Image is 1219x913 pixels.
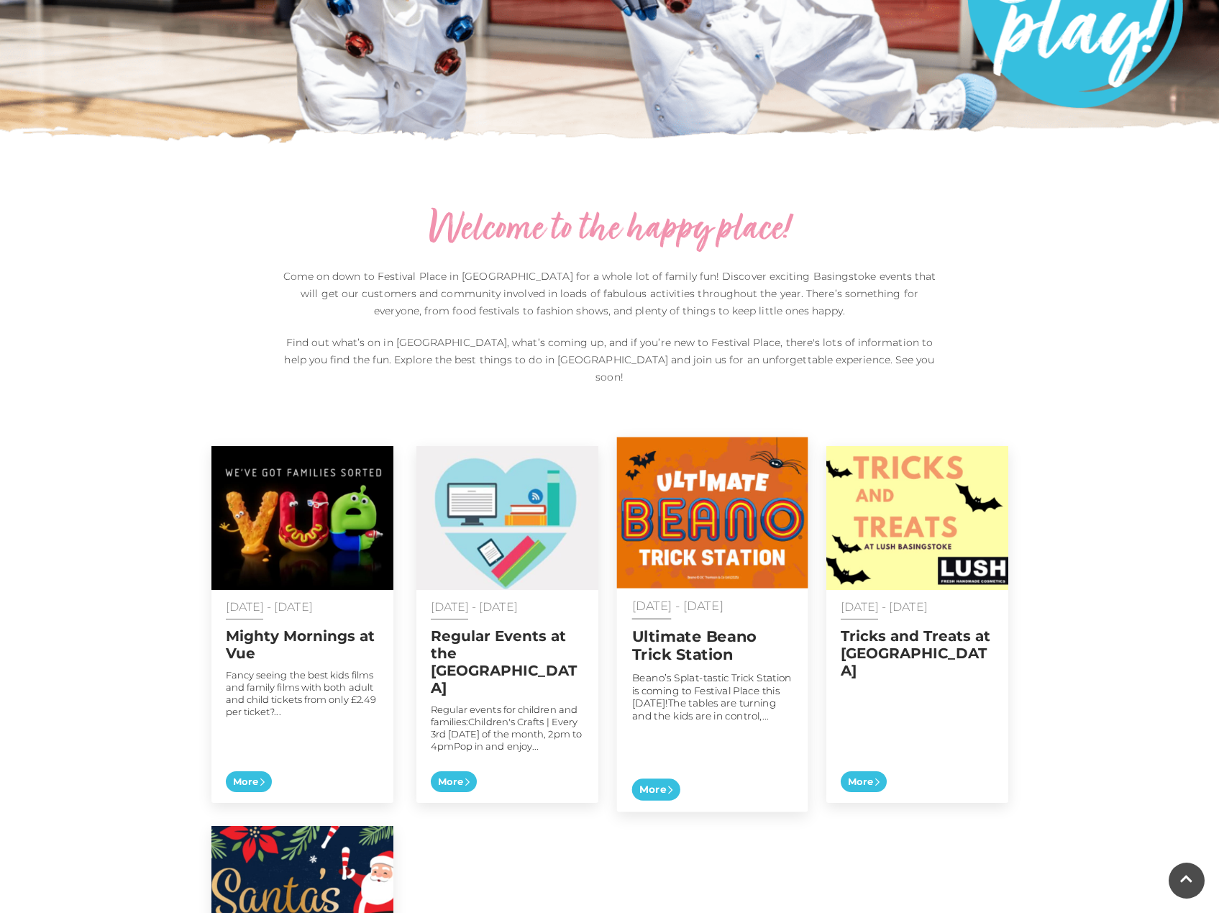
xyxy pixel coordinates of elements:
p: Regular events for children and families:Children's Crafts | Every 3rd [DATE] of the month, 2pm t... [431,704,584,753]
p: Come on down to Festival Place in [GEOGRAPHIC_DATA] for a whole lot of family fun! Discover excit... [279,268,941,319]
span: More [226,771,272,793]
span: More [631,778,680,801]
h2: Regular Events at the [GEOGRAPHIC_DATA] [431,627,584,696]
a: [DATE] - [DATE] Mighty Mornings at Vue Fancy seeing the best kids films and family films with bot... [211,446,393,803]
a: [DATE] - [DATE] Tricks and Treats at [GEOGRAPHIC_DATA] More [826,446,1008,803]
img: Trick or Treat Takeover | Festival Place | Basingstoke | Hampshire [616,437,808,589]
span: More [431,771,477,793]
h2: Welcome to the happy place! [279,207,941,253]
p: [DATE] - [DATE] [841,601,994,613]
p: [DATE] - [DATE] [631,599,793,612]
h2: Mighty Mornings at Vue [226,627,379,662]
p: Find out what’s on in [GEOGRAPHIC_DATA], what’s coming up, and if you’re new to Festival Place, t... [279,334,941,386]
h2: Ultimate Beano Trick Station [631,627,793,663]
a: [DATE] - [DATE] Regular Events at the [GEOGRAPHIC_DATA] Regular events for children and families:... [416,446,598,803]
p: [DATE] - [DATE] [226,601,379,613]
span: More [841,771,887,793]
a: [DATE] - [DATE] Ultimate Beano Trick Station Beano’s Splat-tastic Trick Station is coming to Fest... [616,437,808,812]
h2: Tricks and Treats at [GEOGRAPHIC_DATA] [841,627,994,679]
p: [DATE] - [DATE] [431,601,584,613]
p: Fancy seeing the best kids films and family films with both adult and child tickets from only £2.... [226,669,379,718]
p: Beano’s Splat-tastic Trick Station is coming to Festival Place this [DATE]!The tables are turning... [631,671,793,722]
